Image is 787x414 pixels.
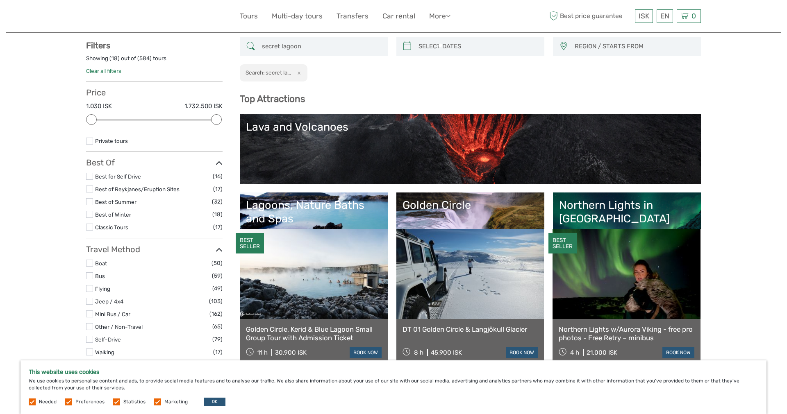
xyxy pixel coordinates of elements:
[212,335,223,344] span: (79)
[184,102,223,111] label: 1.732.500 ISK
[657,9,673,23] div: EN
[86,244,223,254] h3: Travel Method
[39,398,57,405] label: Needed
[86,158,223,167] h3: Best Of
[212,271,223,281] span: (59)
[429,10,450,22] a: More
[95,260,107,267] a: Boat
[212,210,223,219] span: (18)
[240,10,258,22] a: Tours
[382,10,415,22] a: Car rental
[272,10,323,22] a: Multi-day tours
[415,39,540,54] input: SELECT DATES
[414,349,423,356] span: 8 h
[259,39,384,54] input: SEARCH
[246,325,382,342] a: Golden Circle, Kerid & Blue Lagoon Small Group Tour with Admission Ticket
[403,325,538,333] a: DT 01 Golden Circle & Langjökull Glacier
[11,14,93,21] p: We're away right now. Please check back later!
[246,120,695,133] div: Lava and Volcanoes
[690,12,697,20] span: 0
[95,186,180,192] a: Best of Reykjanes/Eruption Sites
[212,284,223,293] span: (49)
[257,349,268,356] span: 11 h
[209,296,223,306] span: (103)
[209,309,223,319] span: (162)
[431,349,462,356] div: 45.900 ISK
[139,54,150,62] label: 584
[95,311,130,317] a: Mini Bus / Car
[95,138,128,144] a: Private tours
[95,285,110,292] a: Flying
[95,324,143,330] a: Other / Non-Travel
[213,222,223,232] span: (17)
[240,93,305,104] b: Top Attractions
[213,184,223,194] span: (17)
[86,41,110,50] strong: Filters
[212,322,223,331] span: (65)
[86,54,223,67] div: Showing ( ) out of ( ) tours
[95,298,123,305] a: Jeep / 4x4
[95,273,105,279] a: Bus
[559,325,694,342] a: Northern Lights w/Aurora Viking - free pro photos - Free Retry – minibus
[246,69,291,76] h2: Search: secret la...
[403,199,538,212] div: Golden Circle
[95,336,121,343] a: Self-Drive
[275,349,307,356] div: 30.900 ISK
[95,349,114,355] a: Walking
[587,349,617,356] div: 21.000 ISK
[86,88,223,97] h3: Price
[95,173,141,180] a: Best for Self Drive
[164,398,188,405] label: Marketing
[86,68,121,74] a: Clear all filters
[86,102,112,111] label: 1.030 ISK
[213,172,223,181] span: (16)
[212,258,223,268] span: (50)
[75,398,105,405] label: Preferences
[403,199,538,256] a: Golden Circle
[95,224,128,231] a: Classic Tours
[559,199,695,225] div: Northern Lights in [GEOGRAPHIC_DATA]
[212,197,223,206] span: (32)
[123,398,146,405] label: Statistics
[95,199,136,205] a: Best of Summer
[548,233,577,253] div: BEST SELLER
[236,233,264,253] div: BEST SELLER
[111,54,118,62] label: 18
[571,40,697,53] button: REGION / STARTS FROM
[246,120,695,178] a: Lava and Volcanoes
[662,347,694,358] a: book now
[246,199,382,225] div: Lagoons, Nature Baths and Spas
[570,349,579,356] span: 4 h
[95,211,131,218] a: Best of Winter
[20,360,767,414] div: We use cookies to personalise content and ads, to provide social media features and to analyse ou...
[246,199,382,256] a: Lagoons, Nature Baths and Spas
[559,199,695,256] a: Northern Lights in [GEOGRAPHIC_DATA]
[547,9,633,23] span: Best price guarantee
[639,12,649,20] span: ISK
[213,347,223,357] span: (17)
[337,10,368,22] a: Transfers
[204,398,225,406] button: OK
[29,369,758,376] h5: This website uses cookies
[94,13,104,23] button: Open LiveChat chat widget
[292,68,303,77] button: x
[350,347,382,358] a: book now
[506,347,538,358] a: book now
